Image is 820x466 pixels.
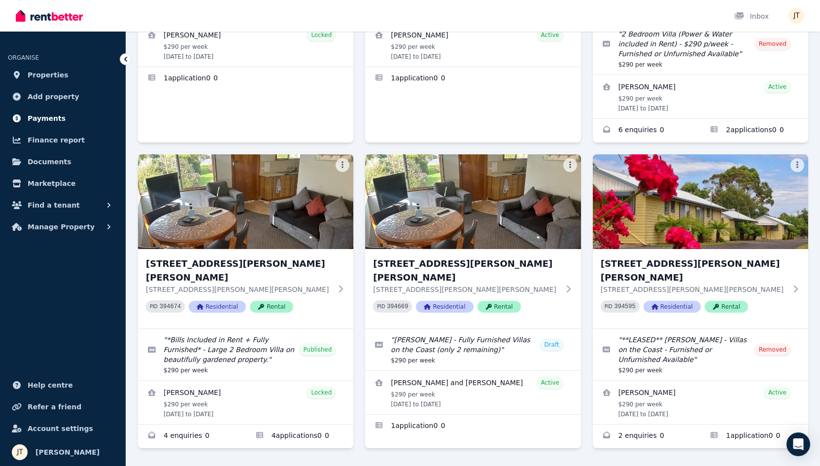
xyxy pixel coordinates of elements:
span: Residential [644,301,701,313]
div: Open Intercom Messenger [786,432,810,456]
code: 394669 [387,303,408,310]
a: Account settings [8,419,118,438]
a: Applications for 4/21 Andrew St, Strahan [365,67,581,91]
img: 7/21 Andrew St, Strahan [365,154,581,249]
a: Edit listing: Sharonlee Villas - Fully Furnished Villas on the Coast (only 2 remaining) [365,329,581,370]
a: Refer a friend [8,397,118,417]
a: Edit listing: **LEASED** Sharonlee Villas - Villas on the Coast - Furnished or Unfurnished Available [593,329,808,380]
a: Edit listing: *Bills Included in Rent + Fully Furnished* - Large 2 Bedroom Villa on beautifully g... [138,329,353,380]
a: View details for Deborah Purdon [138,381,353,424]
span: Add property [28,91,79,103]
a: Properties [8,65,118,85]
a: Applications for 5/21 Andrew St, Strahan [700,119,808,143]
span: Payments [28,112,66,124]
img: Jamie Taylor [12,444,28,460]
button: More options [336,158,349,172]
span: [PERSON_NAME] [35,446,100,458]
span: Rental [250,301,293,313]
h3: [STREET_ADDRESS][PERSON_NAME][PERSON_NAME] [373,257,559,285]
img: Jamie Taylor [788,8,804,24]
a: 8/21 Andrew St, Strahan[STREET_ADDRESS][PERSON_NAME][PERSON_NAME][STREET_ADDRESS][PERSON_NAME][PE... [593,154,808,328]
a: View details for Dimity Williams [365,23,581,67]
p: [STREET_ADDRESS][PERSON_NAME][PERSON_NAME] [146,285,332,294]
a: Edit listing: 2 Bedroom Villa (Power & Water included in Rent) - $290 p/week - Furnished or Unfur... [593,23,808,74]
a: View details for Alexandre Flaschner [138,23,353,67]
button: More options [790,158,804,172]
span: Properties [28,69,68,81]
button: Find a tenant [8,195,118,215]
span: Account settings [28,423,93,434]
h3: [STREET_ADDRESS][PERSON_NAME][PERSON_NAME] [601,257,786,285]
p: [STREET_ADDRESS][PERSON_NAME][PERSON_NAME] [373,285,559,294]
a: Applications for 8/21 Andrew St, Strahan [700,425,808,448]
span: Marketplace [28,178,75,189]
button: Manage Property [8,217,118,237]
a: Documents [8,152,118,172]
span: Documents [28,156,71,168]
small: PID [150,304,158,309]
a: Enquiries for 8/21 Andrew St, Strahan [593,425,701,448]
span: Help centre [28,379,73,391]
p: [STREET_ADDRESS][PERSON_NAME][PERSON_NAME] [601,285,786,294]
small: PID [605,304,613,309]
a: 6/21 Andrew St, Strahan[STREET_ADDRESS][PERSON_NAME][PERSON_NAME][STREET_ADDRESS][PERSON_NAME][PE... [138,154,353,328]
code: 394674 [160,303,181,310]
span: Refer a friend [28,401,81,413]
a: 7/21 Andrew St, Strahan[STREET_ADDRESS][PERSON_NAME][PERSON_NAME][STREET_ADDRESS][PERSON_NAME][PE... [365,154,581,328]
span: Rental [478,301,521,313]
a: Applications for 7/21 Andrew St, Strahan [365,415,581,438]
h3: [STREET_ADDRESS][PERSON_NAME][PERSON_NAME] [146,257,332,285]
a: Payments [8,108,118,128]
img: RentBetter [16,8,83,23]
a: Enquiries for 6/21 Andrew St, Strahan [138,425,246,448]
a: Marketplace [8,174,118,193]
a: Applications for 2/21 Andrew St, Strahan [138,67,353,91]
a: Enquiries for 5/21 Andrew St, Strahan [593,119,701,143]
a: Help centre [8,375,118,395]
a: View details for Bernice and Aaron Martin [365,371,581,414]
small: PID [377,304,385,309]
span: Residential [416,301,473,313]
span: Manage Property [28,221,95,233]
span: ORGANISE [8,54,39,61]
span: Residential [189,301,246,313]
img: 8/21 Andrew St, Strahan [593,154,808,249]
a: Add property [8,87,118,107]
div: Inbox [734,11,769,21]
button: More options [563,158,577,172]
code: 394595 [615,303,636,310]
a: View details for Jarrid Geard [593,381,808,424]
a: Finance report [8,130,118,150]
span: Find a tenant [28,199,80,211]
a: View details for Pamela Carroll [593,75,808,118]
a: Applications for 6/21 Andrew St, Strahan [246,425,354,448]
span: Rental [705,301,748,313]
img: 6/21 Andrew St, Strahan [138,154,353,249]
span: Finance report [28,134,85,146]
